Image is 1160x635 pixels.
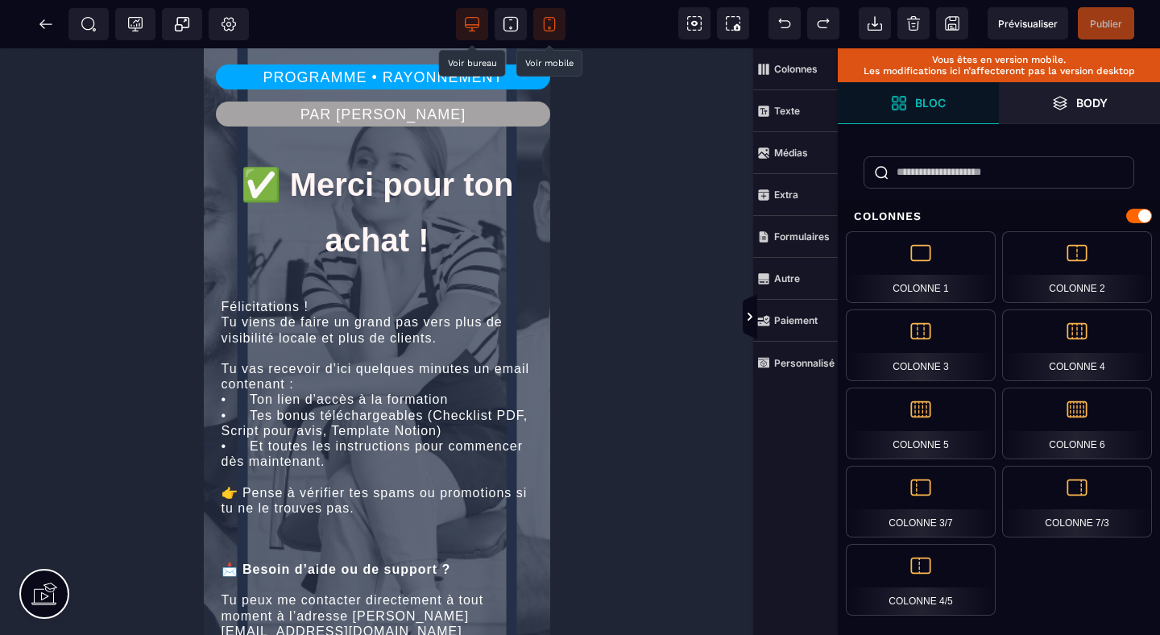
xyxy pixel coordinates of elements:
span: Favicon [209,8,249,40]
strong: Bloc [915,97,946,109]
span: Voir tablette [495,8,527,40]
strong: Médias [774,147,808,159]
span: Défaire [768,7,801,39]
span: Voir mobile [533,8,565,40]
span: ✅ Merci pour ton achat ! [37,118,319,210]
span: Retour [30,8,62,40]
strong: Extra [774,189,798,201]
span: Code de suivi [115,8,155,40]
span: Créer une alerte modale [162,8,202,40]
strong: Formulaires [774,230,830,243]
span: Colonnes [753,48,838,90]
span: Métadata SEO [68,8,109,40]
div: Colonne 3 [846,309,996,381]
p: Vous êtes en version mobile. [846,54,1152,65]
span: Ouvrir les blocs [838,82,999,124]
strong: Colonnes [774,63,818,75]
span: Ouvrir les calques [999,82,1160,124]
div: Colonne 3/7 [846,466,996,537]
div: Colonne 2 [1002,231,1152,303]
strong: Autre [774,272,800,284]
button: PROGRAMME • RAYONNEMENT [12,16,346,41]
span: Formulaires [753,216,838,258]
span: Rétablir [807,7,839,39]
span: Réglages Body [221,16,237,32]
strong: Paiement [774,314,818,326]
div: Colonne 4 [1002,309,1152,381]
span: Enregistrer [936,7,968,39]
div: Colonne 7/3 [1002,466,1152,537]
strong: Body [1076,97,1108,109]
div: Colonne 6 [1002,388,1152,459]
span: Publier [1090,18,1122,30]
span: Nettoyage [897,7,930,39]
span: Paiement [753,300,838,342]
b: 📩 Besoin d’aide ou de support ? [18,514,247,528]
span: Popup [174,16,190,32]
span: Texte [753,90,838,132]
span: Médias [753,132,838,174]
div: Colonne 5 [846,388,996,459]
p: Les modifications ici n’affecteront pas la version desktop [846,65,1152,77]
span: SEO [81,16,97,32]
span: Aperçu [988,7,1068,39]
span: Prévisualiser [998,18,1058,30]
text: Félicitations ! Tu viens de faire un grand pas vers plus de visibilité locale et plus de clients.... [18,247,329,471]
span: Capture d'écran [717,7,749,39]
span: Voir bureau [456,8,488,40]
strong: Texte [774,105,800,117]
span: Autre [753,258,838,300]
strong: Personnalisé [774,357,835,369]
div: Colonne 1 [846,231,996,303]
div: Colonne 4/5 [846,544,996,616]
button: PAR [PERSON_NAME] [12,53,346,78]
span: Personnalisé [753,342,838,384]
span: Extra [753,174,838,216]
div: Colonnes [838,201,1160,231]
span: Afficher les vues [838,293,854,342]
span: Importer [859,7,891,39]
span: Voir les composants [678,7,710,39]
span: Enregistrer le contenu [1078,7,1134,39]
span: Tracking [127,16,143,32]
